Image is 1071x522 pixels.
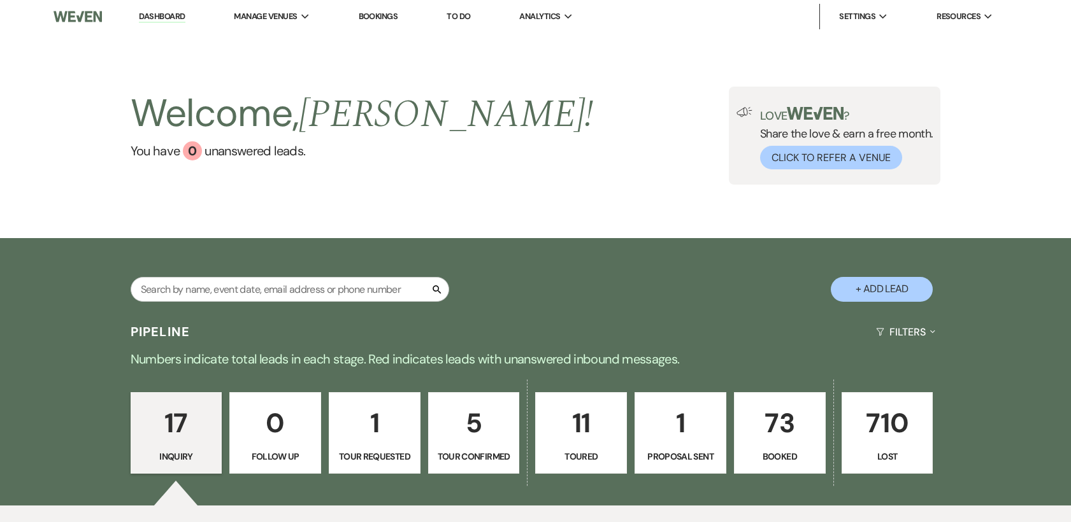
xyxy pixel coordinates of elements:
[131,323,190,341] h3: Pipeline
[760,146,902,169] button: Click to Refer a Venue
[131,277,449,302] input: Search by name, event date, email address or phone number
[131,87,594,141] h2: Welcome,
[643,402,718,444] p: 1
[937,10,981,23] span: Resources
[139,11,185,23] a: Dashboard
[734,392,826,474] a: 73Booked
[831,277,933,302] button: + Add Lead
[77,349,995,369] p: Numbers indicate total leads in each stage. Red indicates leads with unanswered inbound messages.
[850,449,925,463] p: Lost
[234,10,297,23] span: Manage Venues
[447,11,470,22] a: To Do
[742,402,817,444] p: 73
[183,141,202,160] div: 0
[139,449,214,463] p: Inquiry
[329,392,420,474] a: 1Tour Requested
[299,85,593,144] span: [PERSON_NAME] !
[359,11,398,22] a: Bookings
[535,392,627,474] a: 11Toured
[54,3,102,30] img: Weven Logo
[337,449,412,463] p: Tour Requested
[131,392,222,474] a: 17Inquiry
[850,402,925,444] p: 710
[742,449,817,463] p: Booked
[737,107,752,117] img: loud-speaker-illustration.svg
[229,392,321,474] a: 0Follow Up
[760,107,933,122] p: Love ?
[871,315,940,349] button: Filters
[842,392,933,474] a: 710Lost
[337,402,412,444] p: 1
[238,402,313,444] p: 0
[643,449,718,463] p: Proposal Sent
[238,449,313,463] p: Follow Up
[519,10,560,23] span: Analytics
[787,107,844,120] img: weven-logo-green.svg
[543,402,619,444] p: 11
[428,392,520,474] a: 5Tour Confirmed
[139,402,214,444] p: 17
[839,10,875,23] span: Settings
[436,402,512,444] p: 5
[131,141,594,160] a: You have 0 unanswered leads.
[635,392,726,474] a: 1Proposal Sent
[752,107,933,169] div: Share the love & earn a free month.
[543,449,619,463] p: Toured
[436,449,512,463] p: Tour Confirmed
